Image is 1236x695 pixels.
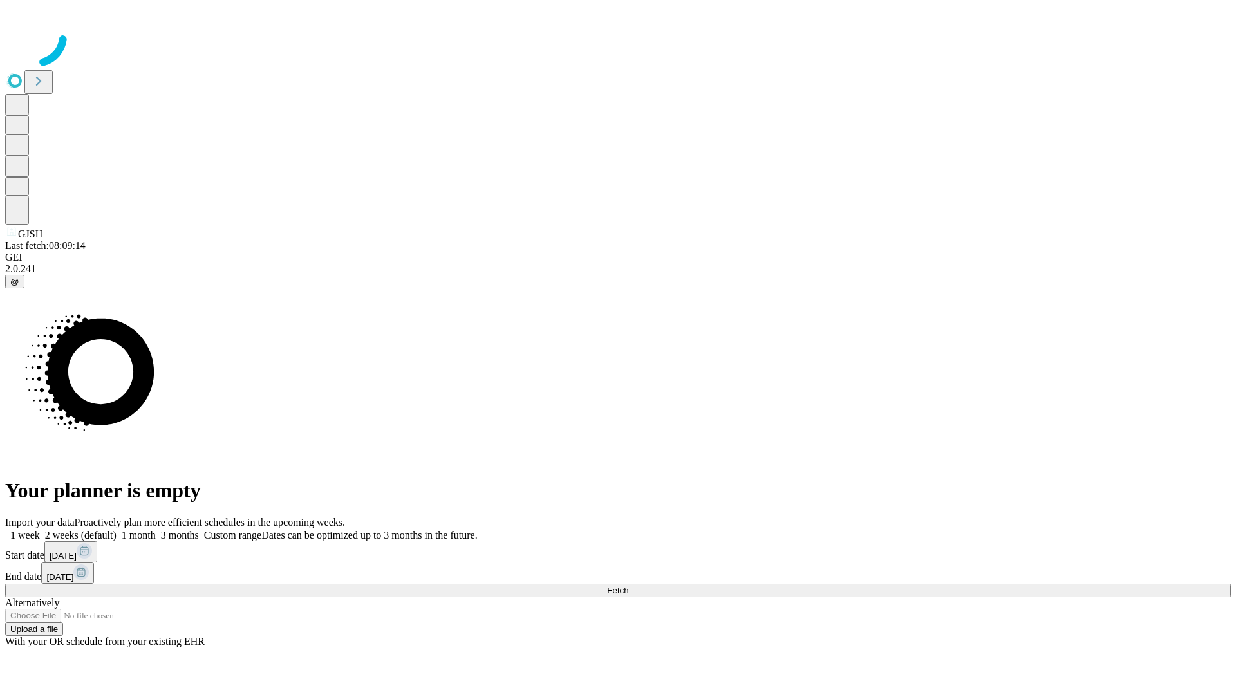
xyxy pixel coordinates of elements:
[5,597,59,608] span: Alternatively
[41,562,94,584] button: [DATE]
[5,263,1231,275] div: 2.0.241
[5,541,1231,562] div: Start date
[10,277,19,286] span: @
[18,228,42,239] span: GJSH
[5,252,1231,263] div: GEI
[46,572,73,582] span: [DATE]
[261,530,477,541] span: Dates can be optimized up to 3 months in the future.
[75,517,345,528] span: Proactively plan more efficient schedules in the upcoming weeks.
[45,530,117,541] span: 2 weeks (default)
[50,551,77,561] span: [DATE]
[5,584,1231,597] button: Fetch
[5,636,205,647] span: With your OR schedule from your existing EHR
[5,622,63,636] button: Upload a file
[5,562,1231,584] div: End date
[44,541,97,562] button: [DATE]
[204,530,261,541] span: Custom range
[5,517,75,528] span: Import your data
[607,586,628,595] span: Fetch
[5,240,86,251] span: Last fetch: 08:09:14
[5,275,24,288] button: @
[161,530,199,541] span: 3 months
[122,530,156,541] span: 1 month
[10,530,40,541] span: 1 week
[5,479,1231,503] h1: Your planner is empty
